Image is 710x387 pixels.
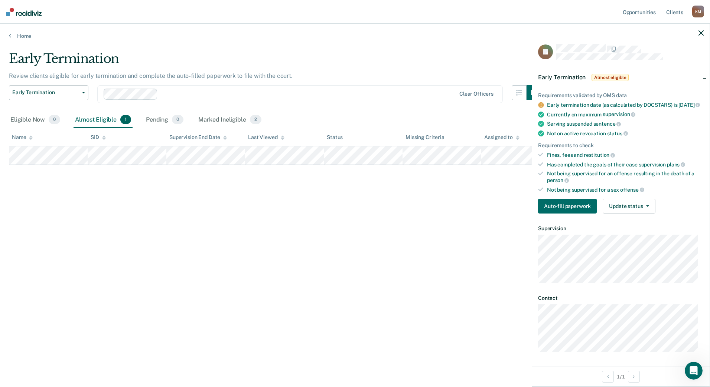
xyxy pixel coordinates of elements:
div: Almost Eligible [74,112,133,128]
button: Next Opportunity [628,371,640,383]
div: 1 - Not at all [51,33,121,38]
div: Supervision End Date [169,134,227,140]
div: Name [12,134,33,140]
div: Early termination date (as calculated by DOCSTARS) is [DATE] [547,102,704,108]
div: Serving suspended [547,120,704,127]
div: Early Termination [9,51,541,72]
span: supervision [603,111,635,117]
div: Requirements to check [538,142,704,149]
div: Marked Ineligible [197,112,263,128]
div: Not being supervised for an offense resulting in the death of a [547,171,704,183]
div: 5 - Extremely [163,33,233,38]
div: K M [692,6,704,17]
button: 1 [100,20,113,31]
span: Almost eligible [592,74,629,81]
span: status [607,130,628,136]
img: Profile image for Kim [33,7,45,19]
div: Early TerminationAlmost eligible [532,66,710,89]
img: Recidiviz [6,8,42,16]
button: 5 [169,20,184,31]
div: Missing Criteria [406,134,444,140]
span: 2 [250,115,261,125]
a: Home [9,33,701,39]
span: plans [667,162,685,168]
span: 0 [172,115,183,125]
span: 0 [49,115,60,125]
div: Assigned to [484,134,519,140]
span: person [547,177,569,183]
div: Eligible Now [9,112,62,128]
div: Clear officers [459,91,494,97]
div: Requirements validated by OMS data [538,92,704,99]
p: Review clients eligible for early termination and complete the auto-filled paperwork to file with... [9,72,293,79]
div: How satisfied are you with your experience using Recidiviz? [51,10,222,16]
button: 4 [152,20,165,31]
span: restitution [584,152,615,158]
button: Update status [603,199,655,214]
div: SID [91,134,106,140]
span: offense [620,187,644,193]
button: Auto-fill paperwork [538,199,597,214]
span: sentence [593,121,621,127]
span: Early Termination [538,74,586,81]
div: Last Viewed [248,134,284,140]
span: 1 [120,115,131,125]
div: Status [327,134,343,140]
dt: Supervision [538,225,704,232]
div: 1 / 1 [532,367,710,386]
span: Early Termination [12,89,79,96]
div: Close survey [255,11,259,16]
iframe: Intercom live chat [685,362,703,380]
button: Previous Opportunity [602,371,614,383]
div: Has completed the goals of their case supervision [547,161,704,168]
div: Fines, fees and [547,152,704,158]
div: Not on active revocation [547,130,704,137]
button: 3 [135,20,148,31]
div: Currently on maximum [547,111,704,118]
button: 2 [116,20,131,31]
div: Pending [144,112,185,128]
div: Not being supervised for a sex [547,186,704,193]
a: Navigate to form link [538,199,600,214]
dt: Contact [538,295,704,301]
